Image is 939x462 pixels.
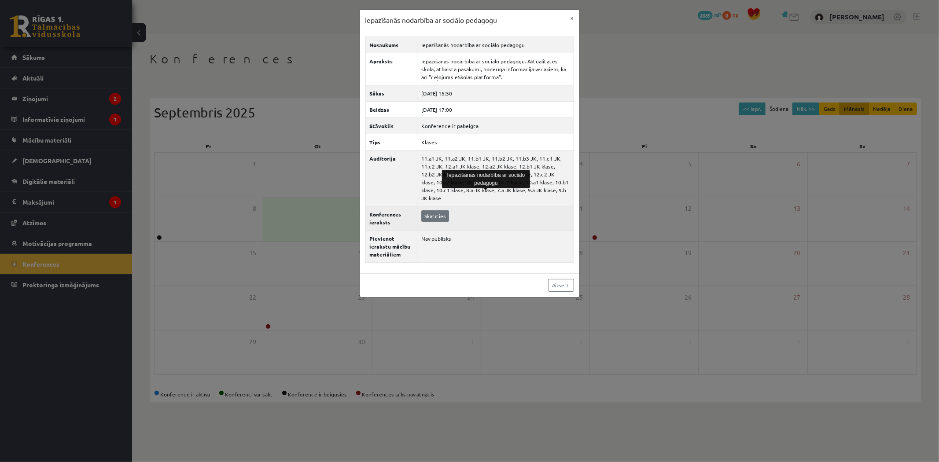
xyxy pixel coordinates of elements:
td: Konference ir pabeigta [417,117,574,134]
td: [DATE] 17:00 [417,101,574,117]
div: Iepazīšanās nodarbība ar sociālo pedagogu [442,170,530,188]
th: Nosaukums [365,37,417,53]
button: × [565,10,579,26]
th: Auditorija [365,150,417,206]
td: Nav publisks [417,230,574,262]
td: 11.a1 JK, 11.a2 JK, 11.b1 JK, 11.b2 JK, 11.b3 JK, 11.c1 JK, 11.c2 JK, 12.a1 JK klase, 12.a2 JK kl... [417,150,574,206]
th: Tips [365,134,417,150]
th: Sākas [365,85,417,101]
td: Iepazīšanās nodarbība ar sociālo pedagogu. Aktuālitātes skolā, atbalsta pasākumi, noderīga inform... [417,53,574,85]
td: [DATE] 15:50 [417,85,574,101]
a: Aizvērt [548,279,574,292]
th: Konferences ieraksts [365,206,417,230]
h3: Iepazīšanās nodarbība ar sociālo pedagogu [365,15,497,26]
th: Pievienot ierakstu mācību materiāliem [365,230,417,262]
th: Stāvoklis [365,117,417,134]
td: Klases [417,134,574,150]
td: Iepazīšanās nodarbība ar sociālo pedagogu [417,37,574,53]
th: Beidzas [365,101,417,117]
a: Skatīties [421,210,449,222]
th: Apraksts [365,53,417,85]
